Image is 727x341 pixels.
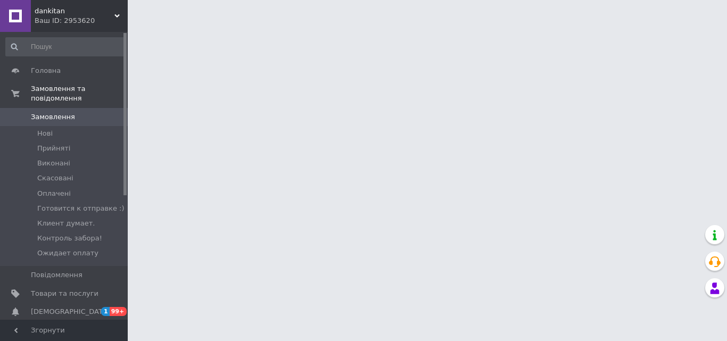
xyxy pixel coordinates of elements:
[35,6,114,16] span: dankitan
[37,219,95,228] span: Клиент думает.
[31,289,98,298] span: Товари та послуги
[37,129,53,138] span: Нові
[101,307,110,316] span: 1
[37,234,102,243] span: Контроль забора!
[37,248,98,258] span: Ожидает оплату
[37,144,70,153] span: Прийняті
[37,173,73,183] span: Скасовані
[5,37,126,56] input: Пошук
[31,307,110,317] span: [DEMOGRAPHIC_DATA]
[37,204,125,213] span: Готовится к отправке :)
[31,84,128,103] span: Замовлення та повідомлення
[35,16,128,26] div: Ваш ID: 2953620
[37,189,71,198] span: Оплачені
[31,66,61,76] span: Головна
[31,270,82,280] span: Повідомлення
[110,307,127,316] span: 99+
[31,112,75,122] span: Замовлення
[37,159,70,168] span: Виконані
